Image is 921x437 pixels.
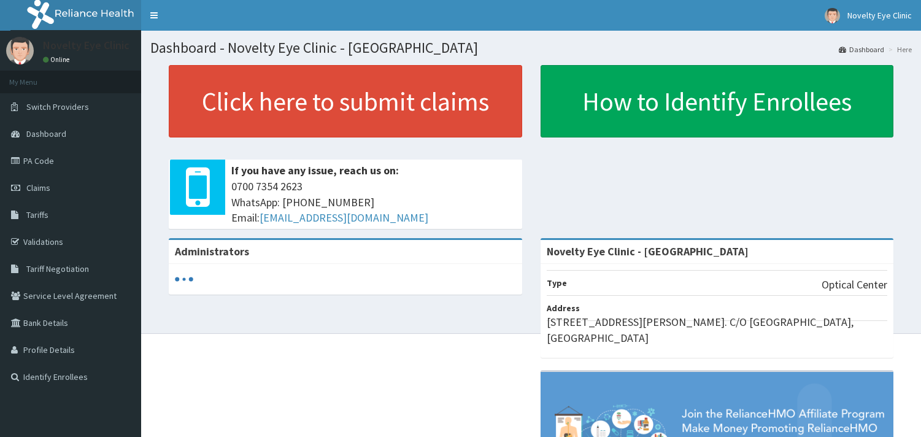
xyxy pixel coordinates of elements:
span: Dashboard [26,128,66,139]
span: Tariffs [26,209,48,220]
strong: Novelty Eye Clinic - [GEOGRAPHIC_DATA] [547,244,749,258]
h1: Dashboard - Novelty Eye Clinic - [GEOGRAPHIC_DATA] [150,40,912,56]
p: [STREET_ADDRESS][PERSON_NAME]. C/O [GEOGRAPHIC_DATA], [GEOGRAPHIC_DATA] [547,314,888,346]
img: User Image [6,37,34,64]
p: Optical Center [822,277,887,293]
img: User Image [825,8,840,23]
span: Switch Providers [26,101,89,112]
p: Novelty Eye Clinic [43,40,129,51]
b: Administrators [175,244,249,258]
b: Address [547,303,580,314]
svg: audio-loading [175,270,193,288]
a: Online [43,55,72,64]
b: Type [547,277,567,288]
a: Dashboard [839,44,884,55]
a: [EMAIL_ADDRESS][DOMAIN_NAME] [260,211,428,225]
span: Novelty Eye Clinic [847,10,912,21]
a: Click here to submit claims [169,65,522,137]
a: How to Identify Enrollees [541,65,894,137]
span: Tariff Negotiation [26,263,89,274]
li: Here [885,44,912,55]
b: If you have any issue, reach us on: [231,163,399,177]
span: Claims [26,182,50,193]
span: 0700 7354 2623 WhatsApp: [PHONE_NUMBER] Email: [231,179,516,226]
